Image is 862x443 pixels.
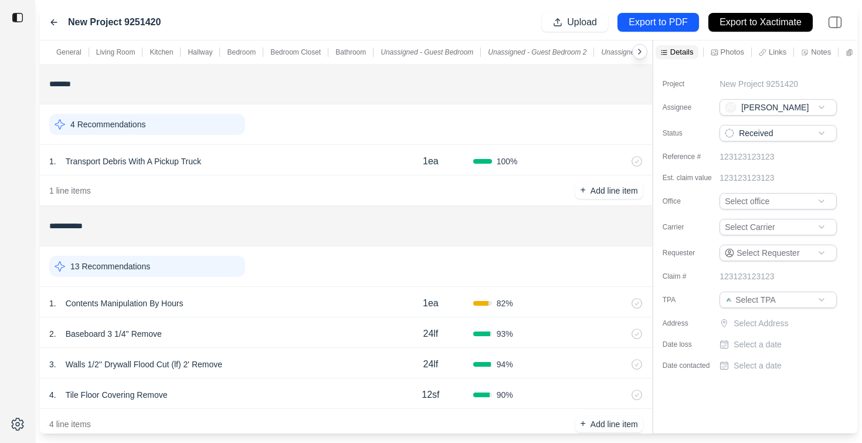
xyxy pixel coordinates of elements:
p: Baseboard 3 1/4'' Remove [61,326,167,342]
span: 93 % [497,328,513,340]
p: Add line item [590,185,638,197]
p: Photos [721,47,744,57]
p: 24lf [423,357,439,371]
label: Requester [663,248,721,258]
p: Hallway [188,48,212,57]
p: 123123123123 [720,270,774,282]
p: Notes [811,47,831,57]
p: Select a date [734,360,782,371]
p: Contents Manipulation By Hours [61,295,188,312]
p: 1 . [49,297,56,309]
p: Links [769,47,786,57]
p: 13 Recommendations [70,261,150,272]
p: Unassigned - Guest Bathroom [601,48,695,57]
p: 1 line items [49,185,91,197]
span: 82 % [497,297,513,309]
p: 12sf [422,388,439,402]
p: 123123123123 [720,172,774,184]
label: Assignee [663,103,721,112]
p: Tile Floor Covering Remove [61,387,172,403]
label: Status [663,128,721,138]
p: Transport Debris With A Pickup Truck [61,153,206,170]
p: 4 Recommendations [70,119,145,130]
p: Select Address [734,317,839,329]
p: Export to PDF [629,16,687,29]
p: Unassigned - Guest Bedroom 2 [488,48,586,57]
label: TPA [663,295,721,305]
p: 3 . [49,359,56,370]
p: 2 . [49,328,56,340]
span: 94 % [497,359,513,370]
button: Upload [542,13,608,32]
label: Claim # [663,272,721,281]
p: Bedroom [227,48,256,57]
p: 123123123123 [720,151,774,163]
p: Details [670,47,694,57]
label: Date contacted [663,361,721,370]
label: Date loss [663,340,721,349]
img: right-panel.svg [822,9,848,35]
label: Office [663,197,721,206]
label: Carrier [663,222,721,232]
p: Bathroom [335,48,366,57]
span: 100 % [497,155,518,167]
label: Reference # [663,152,721,161]
img: toggle sidebar [12,12,23,23]
p: Unassigned - Guest Bedroom [381,48,473,57]
p: 1ea [423,296,439,310]
p: Kitchen [150,48,173,57]
p: + [580,184,585,197]
p: Bedroom Closet [270,48,321,57]
label: Est. claim value [663,173,721,182]
p: Walls 1/2'' Drywall Flood Cut (lf) 2' Remove [61,356,227,373]
label: Project [663,79,721,89]
p: New Project 9251420 [720,78,798,90]
label: Address [663,319,721,328]
p: Upload [567,16,597,29]
p: 4 line items [49,418,91,430]
button: +Add line item [575,182,642,199]
button: Export to Xactimate [708,13,813,32]
p: General [56,48,82,57]
p: 1 . [49,155,56,167]
p: + [580,417,585,431]
button: +Add line item [575,416,642,432]
p: 1ea [423,154,439,168]
p: Export to Xactimate [720,16,802,29]
p: 24lf [423,327,439,341]
p: 4 . [49,389,56,401]
p: Add line item [590,418,638,430]
span: 90 % [497,389,513,401]
p: Living Room [96,48,135,57]
p: Select a date [734,339,782,350]
button: Export to PDF [617,13,699,32]
label: New Project 9251420 [68,15,161,29]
